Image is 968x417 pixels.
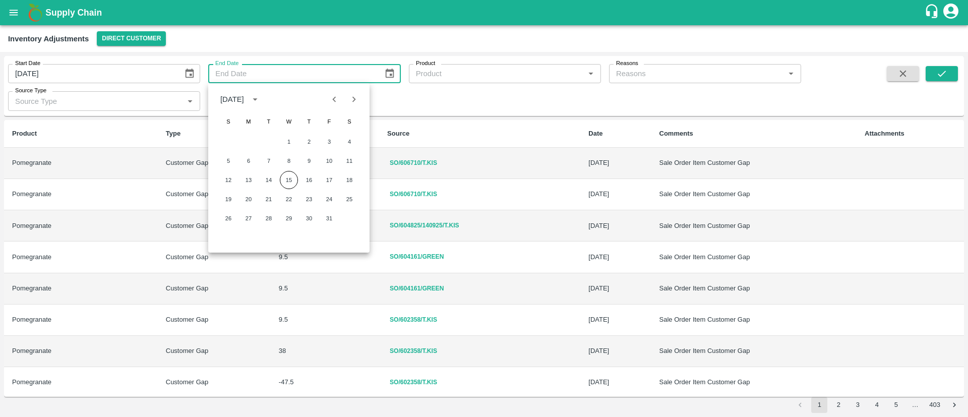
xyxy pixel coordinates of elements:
[580,148,651,179] td: [DATE]
[280,171,298,189] button: 15
[271,305,379,336] td: 9.5
[4,367,158,398] td: Pomegranate
[380,64,399,83] button: Choose date
[239,171,258,189] button: 13
[208,64,376,83] input: End Date
[220,94,244,105] div: [DATE]
[4,148,158,179] td: Pomegranate
[239,209,258,227] button: 27
[158,148,271,179] td: Customer Gap
[219,209,237,227] button: 26
[320,111,338,132] span: Friday
[865,130,904,137] b: Attachments
[239,111,258,132] span: Monday
[4,210,158,242] td: Pomegranate
[580,305,651,336] td: [DATE]
[4,273,158,305] td: Pomegranate
[387,375,440,390] button: SO/602358/T.KIS
[219,111,237,132] span: Sunday
[2,1,25,24] button: open drawer
[942,2,960,23] div: account of current user
[344,90,364,109] button: Next month
[387,250,446,264] button: SO/604161/GREEN
[416,59,435,68] label: Product
[320,171,338,189] button: 17
[784,67,798,80] button: Open
[412,67,568,80] input: Product
[651,242,857,273] td: Sale Order Item Customer Gap
[387,187,440,202] button: SO/606710/T.KIS
[340,111,358,132] span: Saturday
[924,4,942,22] div: customer-support
[158,336,271,367] td: Customer Gap
[888,397,904,413] button: Go to page 5
[340,133,358,151] button: 4
[659,130,693,137] b: Comments
[580,336,651,367] td: [DATE]
[271,367,379,398] td: -47.5
[651,210,857,242] td: Sale Order Item Customer Gap
[158,179,271,210] td: Customer Gap
[320,190,338,208] button: 24
[387,156,440,170] button: SO/606710/T.KIS
[320,209,338,227] button: 31
[158,242,271,273] td: Customer Gap
[260,152,278,170] button: 7
[651,148,857,179] td: Sale Order Item Customer Gap
[340,190,358,208] button: 25
[651,179,857,210] td: Sale Order Item Customer Gap
[239,190,258,208] button: 20
[300,209,318,227] button: 30
[260,171,278,189] button: 14
[584,67,597,80] button: Open
[612,67,781,80] input: Reasons
[580,210,651,242] td: [DATE]
[280,209,298,227] button: 29
[580,179,651,210] td: [DATE]
[588,130,602,137] b: Date
[300,190,318,208] button: 23
[4,305,158,336] td: Pomegranate
[15,59,40,68] label: Start Date
[45,8,102,18] b: Supply Chain
[651,273,857,305] td: Sale Order Item Customer Gap
[580,242,651,273] td: [DATE]
[247,91,263,107] button: calendar view is open, switch to year view
[320,152,338,170] button: 10
[325,90,344,109] button: Previous month
[280,152,298,170] button: 8
[239,152,258,170] button: 6
[271,242,379,273] td: 9.5
[791,397,964,413] nav: pagination navigation
[12,130,37,137] b: Product
[320,133,338,151] button: 3
[340,152,358,170] button: 11
[387,344,440,359] button: SO/602358/T.KIS
[158,210,271,242] td: Customer Gap
[387,313,440,327] button: SO/602358/T.KIS
[219,190,237,208] button: 19
[271,336,379,367] td: 38
[280,133,298,151] button: 1
[158,273,271,305] td: Customer Gap
[4,179,158,210] td: Pomegranate
[271,273,379,305] td: 9.5
[8,32,89,45] div: Inventory Adjustments
[219,171,237,189] button: 12
[387,281,446,296] button: SO/604161/GREEN
[45,6,924,20] a: Supply Chain
[260,209,278,227] button: 28
[580,273,651,305] td: [DATE]
[11,94,180,107] input: Source Type
[300,133,318,151] button: 2
[946,397,962,413] button: Go to next page
[219,152,237,170] button: 5
[869,397,885,413] button: Go to page 4
[158,367,271,398] td: Customer Gap
[280,190,298,208] button: 22
[340,171,358,189] button: 18
[280,111,298,132] span: Wednesday
[580,367,651,398] td: [DATE]
[25,3,45,23] img: logo
[651,367,857,398] td: Sale Order Item Customer Gap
